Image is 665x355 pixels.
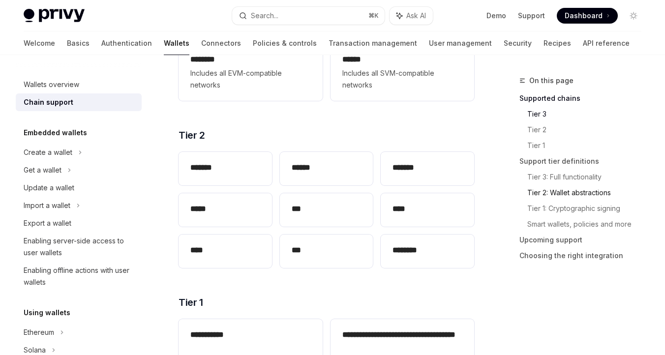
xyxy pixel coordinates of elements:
a: Security [504,31,532,55]
span: Tier 2 [179,128,205,142]
div: Enabling offline actions with user wallets [24,265,136,288]
img: light logo [24,9,85,23]
a: Wallets [164,31,189,55]
a: Enabling server-side access to user wallets [16,232,142,262]
a: Transaction management [329,31,417,55]
a: **** *Includes all SVM-compatible networks [331,44,474,101]
span: Tier 1 [179,296,203,309]
a: Recipes [544,31,571,55]
button: Toggle dark mode [626,8,641,24]
a: Wallets overview [16,76,142,93]
div: Ethereum [24,326,54,338]
a: Smart wallets, policies and more [527,216,649,232]
a: Chain support [16,93,142,111]
a: Support tier definitions [519,153,649,169]
a: Policies & controls [253,31,317,55]
span: ⌘ K [368,12,379,20]
a: Tier 2 [527,122,649,138]
div: Wallets overview [24,79,79,90]
button: Search...⌘K [232,7,385,25]
a: Support [518,11,545,21]
a: Update a wallet [16,179,142,197]
div: Create a wallet [24,147,72,158]
a: Welcome [24,31,55,55]
button: Ask AI [390,7,433,25]
a: Dashboard [557,8,618,24]
a: Export a wallet [16,214,142,232]
a: Tier 1: Cryptographic signing [527,201,649,216]
a: Supported chains [519,90,649,106]
span: Dashboard [565,11,603,21]
a: Tier 2: Wallet abstractions [527,185,649,201]
a: Choosing the right integration [519,248,649,264]
h5: Embedded wallets [24,127,87,139]
div: Chain support [24,96,73,108]
h5: Using wallets [24,307,70,319]
a: Demo [486,11,506,21]
span: Includes all EVM-compatible networks [190,67,310,91]
a: **** ***Includes all EVM-compatible networks [179,44,322,101]
a: User management [429,31,492,55]
div: Search... [251,10,278,22]
div: Enabling server-side access to user wallets [24,235,136,259]
a: Authentication [101,31,152,55]
span: On this page [529,75,574,87]
a: API reference [583,31,630,55]
a: Tier 3: Full functionality [527,169,649,185]
span: Ask AI [406,11,426,21]
div: Update a wallet [24,182,74,194]
a: Basics [67,31,90,55]
a: Connectors [201,31,241,55]
a: Enabling offline actions with user wallets [16,262,142,291]
div: Get a wallet [24,164,61,176]
a: Upcoming support [519,232,649,248]
div: Export a wallet [24,217,71,229]
span: Includes all SVM-compatible networks [342,67,462,91]
a: Tier 1 [527,138,649,153]
a: Tier 3 [527,106,649,122]
div: Import a wallet [24,200,70,211]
